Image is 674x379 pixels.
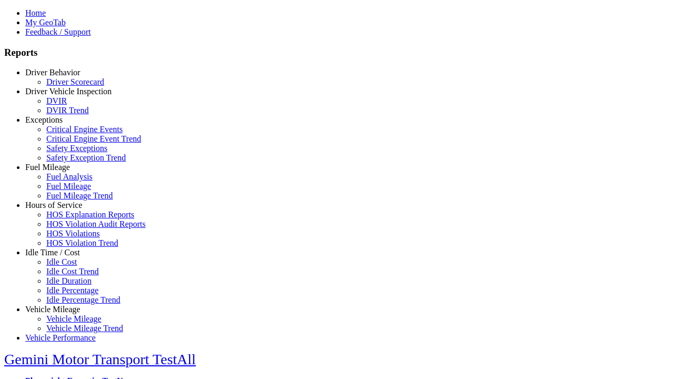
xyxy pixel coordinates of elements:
[46,96,67,105] a: DVIR
[4,47,670,58] h3: Reports
[46,286,98,295] a: Idle Percentage
[25,201,82,210] a: Hours of Service
[25,333,96,342] a: Vehicle Performance
[46,314,101,323] a: Vehicle Mileage
[46,191,113,200] a: Fuel Mileage Trend
[46,210,134,219] a: HOS Explanation Reports
[46,172,93,181] a: Fuel Analysis
[46,125,123,134] a: Critical Engine Events
[25,305,80,314] a: Vehicle Mileage
[46,276,92,285] a: Idle Duration
[46,134,141,143] a: Critical Engine Event Trend
[25,68,80,77] a: Driver Behavior
[46,220,146,228] a: HOS Violation Audit Reports
[25,18,66,27] a: My GeoTab
[25,87,112,96] a: Driver Vehicle Inspection
[46,144,107,153] a: Safety Exceptions
[25,27,91,36] a: Feedback / Support
[4,351,196,367] a: Gemini Motor Transport TestAll
[46,106,88,115] a: DVIR Trend
[46,77,104,86] a: Driver Scorecard
[25,163,70,172] a: Fuel Mileage
[46,324,123,333] a: Vehicle Mileage Trend
[46,295,120,304] a: Idle Percentage Trend
[46,182,91,191] a: Fuel Mileage
[25,248,80,257] a: Idle Time / Cost
[25,8,46,17] a: Home
[46,267,99,276] a: Idle Cost Trend
[46,153,126,162] a: Safety Exception Trend
[46,257,77,266] a: Idle Cost
[46,229,100,238] a: HOS Violations
[46,238,118,247] a: HOS Violation Trend
[25,115,63,124] a: Exceptions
